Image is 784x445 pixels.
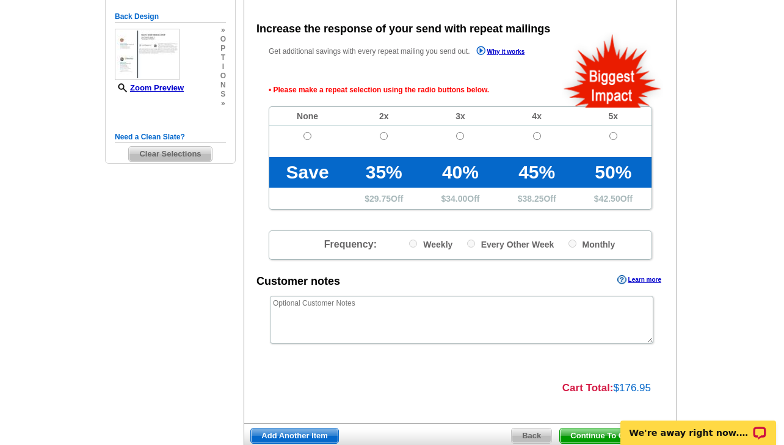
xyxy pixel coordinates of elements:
[512,428,551,443] span: Back
[324,239,377,249] span: Frequency:
[115,11,226,23] h5: Back Design
[560,428,665,443] span: Continue To Checkout
[499,188,575,209] td: $ Off
[269,157,346,188] td: Save
[511,428,552,444] a: Back
[614,382,651,394] span: $176.95
[256,274,340,290] div: Customer notes
[369,194,391,204] span: 29.75
[446,194,467,204] span: 34.00
[522,194,543,204] span: 38.25
[346,157,422,188] td: 35%
[346,188,422,209] td: $ Off
[220,53,226,62] span: t
[250,428,339,444] a: Add Another Item
[220,81,226,90] span: n
[562,32,663,108] img: biggestImpact.png
[476,46,525,59] a: Why it works
[220,35,226,44] span: o
[562,382,614,394] strong: Cart Total:
[115,29,180,80] img: small-thumb.jpg
[575,107,652,126] td: 5x
[617,275,661,285] a: Learn more
[269,73,652,106] span: • Please make a repeat selection using the radio buttons below.
[575,188,652,209] td: $ Off
[568,237,615,250] label: Monthly
[220,62,226,72] span: i
[499,157,575,188] td: 45%
[269,107,346,126] td: None
[220,90,226,99] span: s
[220,26,226,35] span: »
[422,188,498,209] td: $ Off
[129,147,211,161] span: Clear Selections
[251,428,338,443] span: Add Another Item
[220,99,226,108] span: »
[568,240,576,248] input: Monthly
[467,237,554,250] label: Every Other Week
[409,240,417,248] input: Weekly
[115,83,184,92] a: Zoom Preview
[220,72,226,81] span: o
[599,194,620,204] span: 42.50
[467,240,475,248] input: Every Other Week
[220,44,226,53] span: p
[409,237,452,250] label: Weekly
[256,21,550,37] div: Increase the response of your send with repeat mailings
[115,131,226,143] h5: Need a Clean Slate?
[346,107,422,126] td: 2x
[422,157,498,188] td: 40%
[612,406,784,445] iframe: LiveChat chat widget
[499,107,575,126] td: 4x
[269,45,551,59] p: Get additional savings with every repeat mailing you send out.
[575,157,652,188] td: 50%
[422,107,498,126] td: 3x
